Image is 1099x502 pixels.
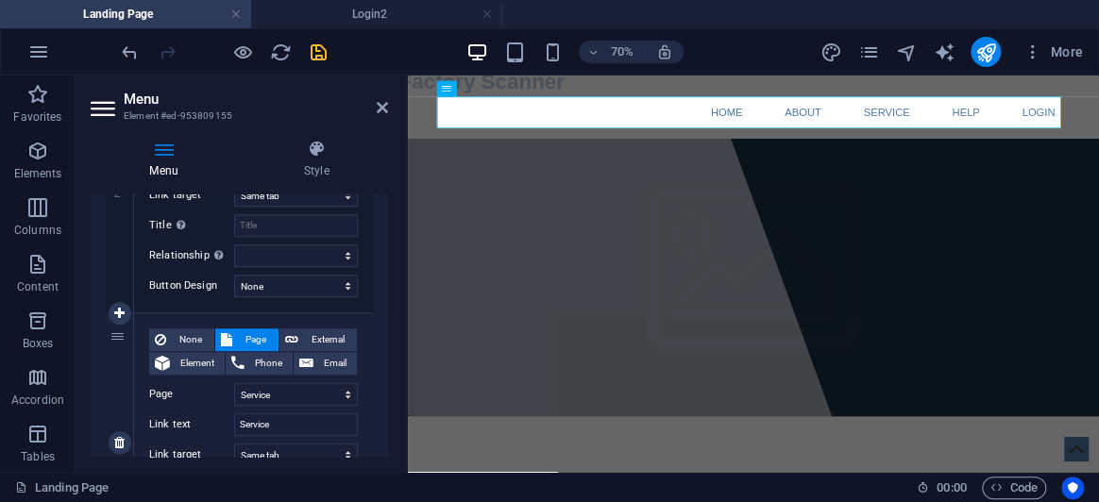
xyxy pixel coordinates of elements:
[234,214,358,237] input: Title
[937,477,966,499] span: 00 00
[982,477,1046,499] button: Code
[279,328,357,351] button: External
[895,41,918,63] button: navigator
[124,108,350,125] h3: Element #ed-953809155
[231,41,254,63] button: Click here to leave preview mode and continue editing
[304,328,351,351] span: External
[17,279,59,294] p: Content
[149,443,234,466] label: Link target
[91,140,245,179] h4: Menu
[950,480,953,494] span: :
[974,42,996,63] i: Publish
[15,477,109,499] a: Click to cancel selection. Double-click to open Pages
[172,328,209,351] span: None
[124,91,388,108] h2: Menu
[118,41,141,63] button: undo
[270,42,292,63] i: Reload page
[226,352,293,375] button: Phone
[149,184,234,207] label: Link target
[990,477,1038,499] span: Code
[238,328,273,351] span: Page
[149,383,234,406] label: Page
[857,41,880,63] button: pages
[933,41,955,63] button: text_generator
[245,140,388,179] h4: Style
[149,328,214,351] button: None
[579,41,646,63] button: 70%
[971,37,1001,67] button: publish
[917,477,967,499] h6: Session time
[21,449,55,464] p: Tables
[119,42,141,63] i: Undo: Change menu items (Ctrl+Z)
[149,413,234,436] label: Link text
[251,4,502,25] h4: Login2
[149,214,234,237] label: Title
[1016,37,1091,67] button: More
[149,275,234,297] label: Button Design
[11,393,64,408] p: Accordion
[820,41,842,63] button: design
[1061,477,1084,499] button: Usercentrics
[933,42,955,63] i: AI Writer
[14,166,62,181] p: Elements
[234,413,358,436] input: Link text...
[607,41,637,63] h6: 70%
[294,352,357,375] button: Email
[215,328,279,351] button: Page
[1023,42,1083,61] span: More
[149,352,225,375] button: Element
[857,42,879,63] i: Pages (Ctrl+Alt+S)
[149,244,234,267] label: Relationship
[319,352,351,375] span: Email
[13,109,61,125] p: Favorites
[307,41,330,63] button: save
[308,42,330,63] i: Save (Ctrl+S)
[269,41,292,63] button: reload
[176,352,219,375] span: Element
[250,352,287,375] span: Phone
[895,42,917,63] i: Navigator
[23,336,54,351] p: Boxes
[14,223,61,238] p: Columns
